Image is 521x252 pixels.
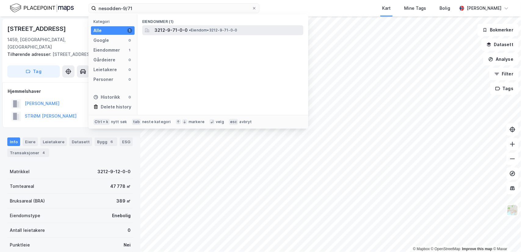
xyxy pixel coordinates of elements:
div: Eiendomstype [10,212,40,219]
span: Eiendom • 3212-9-71-0-0 [189,28,237,33]
div: Historikk [93,93,120,101]
span: 3212-9-71-0-0 [154,27,188,34]
button: Datasett [481,38,519,51]
div: Delete history [101,103,131,111]
div: 1 [127,48,132,53]
div: Transaksjoner [7,148,49,157]
button: Bokmerker [477,24,519,36]
div: 0 [127,95,132,100]
div: Kart [382,5,391,12]
div: 47 778 ㎡ [110,183,131,190]
div: Matrikkel [10,168,30,175]
div: Google [93,37,109,44]
div: Kategori [93,19,135,24]
div: ESG [120,137,133,146]
button: Analyse [483,53,519,65]
div: markere [189,119,204,124]
div: Leietakere [93,66,117,73]
div: Eiere [23,137,38,146]
div: Kontrollprogram for chat [490,223,521,252]
button: Filter [489,68,519,80]
div: [PERSON_NAME] [467,5,501,12]
div: Nei [124,241,131,249]
a: Improve this map [462,247,492,251]
input: Søk på adresse, matrikkel, gårdeiere, leietakere eller personer [96,4,252,13]
div: Leietakere [40,137,67,146]
div: 0 [127,77,132,82]
img: Z [507,204,518,216]
div: Mine Tags [404,5,426,12]
div: esc [229,119,238,125]
div: 3212-9-12-0-0 [97,168,131,175]
div: 1 [127,28,132,33]
div: Enebolig [112,212,131,219]
span: Tilhørende adresser: [7,52,52,57]
div: avbryt [239,119,252,124]
div: Info [7,137,20,146]
div: 6 [109,139,115,145]
span: • [189,28,191,32]
div: Punktleie [10,241,30,249]
div: nytt søk [111,119,127,124]
div: 0 [128,227,131,234]
div: 0 [127,57,132,62]
div: Eiendommer [93,46,120,54]
div: 4 [41,150,47,156]
div: Bygg [95,137,117,146]
div: [STREET_ADDRESS] [7,51,128,58]
div: tab [132,119,141,125]
div: Ctrl + k [93,119,110,125]
img: logo.f888ab2527a4732fd821a326f86c7f29.svg [10,3,74,13]
div: [STREET_ADDRESS] [7,24,67,34]
a: Mapbox [413,247,430,251]
div: 389 ㎡ [116,197,131,205]
div: Datasett [69,137,92,146]
div: Gårdeiere [93,56,115,64]
div: Hjemmelshaver [8,88,133,95]
div: Tomteareal [10,183,34,190]
a: OpenStreetMap [431,247,461,251]
div: neste kategori [142,119,171,124]
div: velg [216,119,224,124]
div: 0 [127,38,132,43]
div: Bolig [440,5,450,12]
button: Tags [490,82,519,95]
div: Antall leietakere [10,227,45,234]
div: 0 [127,67,132,72]
button: Tag [7,65,60,78]
div: Alle [93,27,102,34]
div: Eiendommer (1) [137,14,308,25]
div: 1459, [GEOGRAPHIC_DATA], [GEOGRAPHIC_DATA] [7,36,103,51]
div: Personer [93,76,113,83]
div: Bruksareal (BRA) [10,197,45,205]
iframe: Chat Widget [490,223,521,252]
